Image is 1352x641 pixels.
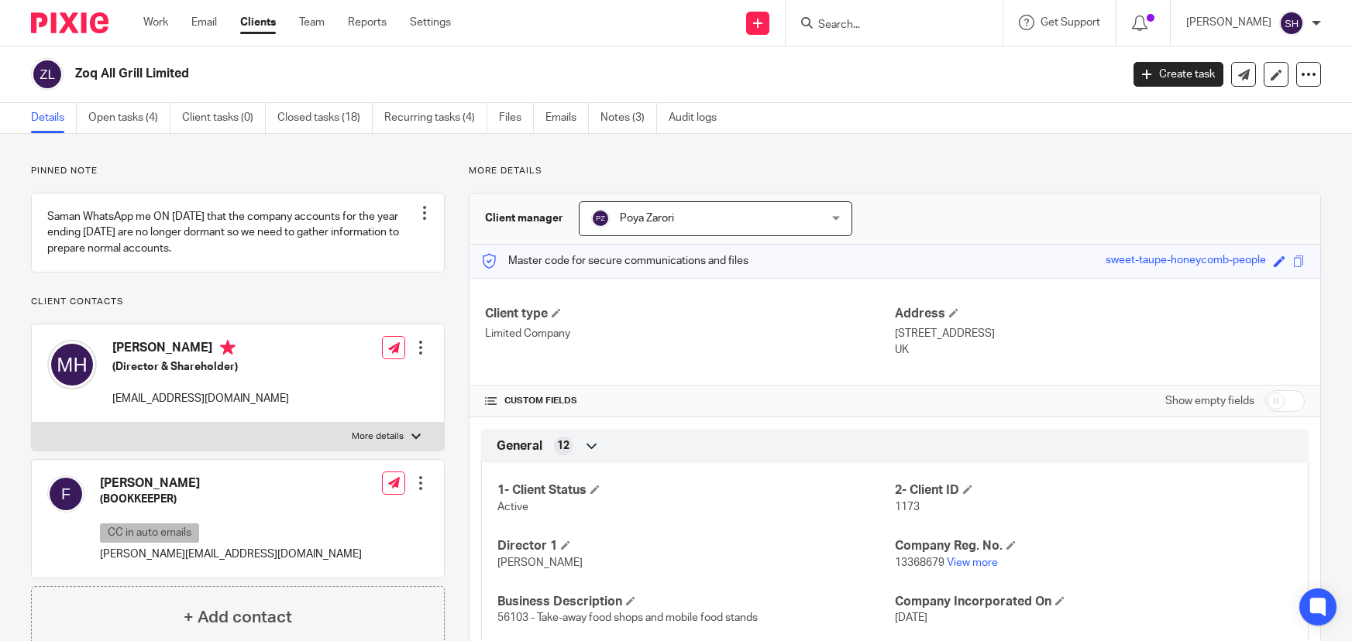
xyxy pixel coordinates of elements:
img: Pixie [31,12,108,33]
a: Closed tasks (18) [277,103,373,133]
img: svg%3E [1279,11,1304,36]
h4: CUSTOM FIELDS [485,395,895,407]
h4: Company Reg. No. [895,538,1292,554]
h4: Address [895,306,1305,322]
span: Get Support [1041,17,1100,28]
a: Client tasks (0) [182,103,266,133]
p: [STREET_ADDRESS] [895,326,1305,341]
p: More details [352,430,404,443]
h4: 2- Client ID [895,482,1292,499]
a: Clients [240,15,276,30]
img: svg%3E [47,340,97,389]
p: Client contacts [31,296,445,308]
h4: Business Description [497,594,895,610]
img: svg%3E [47,475,84,512]
a: Work [143,15,168,30]
h4: [PERSON_NAME] [112,340,289,359]
p: Limited Company [485,326,895,341]
label: Show empty fields [1165,393,1254,409]
a: Open tasks (4) [88,103,170,133]
a: Notes (3) [600,103,657,133]
a: View more [947,557,998,568]
i: Primary [220,340,236,355]
span: Active [497,502,528,512]
a: Emails [545,103,589,133]
a: Team [299,15,325,30]
a: Create task [1134,62,1223,87]
h4: Client type [485,306,895,322]
a: Details [31,103,77,133]
a: Recurring tasks (4) [384,103,487,133]
span: [PERSON_NAME] [497,557,583,568]
p: More details [469,165,1321,177]
img: svg%3E [31,58,64,91]
p: Master code for secure communications and files [481,253,748,269]
a: Audit logs [669,103,728,133]
h4: 1- Client Status [497,482,895,499]
img: svg%3E [591,209,610,228]
input: Search [817,19,956,33]
h2: Zoq All Grill Limited [75,66,903,82]
span: 56103 - Take-away food shops and mobile food stands [497,612,758,623]
a: Files [499,103,534,133]
h4: + Add contact [184,605,292,629]
h3: Client manager [485,211,563,226]
p: [PERSON_NAME] [1186,15,1271,30]
span: 1173 [895,502,920,512]
h4: Company Incorporated On [895,594,1292,610]
p: [EMAIL_ADDRESS][DOMAIN_NAME] [112,391,289,406]
span: 13368679 [895,557,944,568]
span: [DATE] [895,612,927,623]
p: CC in auto emails [100,523,199,543]
a: Email [191,15,217,30]
p: [PERSON_NAME][EMAIL_ADDRESS][DOMAIN_NAME] [100,547,362,562]
a: Settings [410,15,451,30]
span: 12 [557,438,569,454]
a: Reports [348,15,387,30]
div: sweet-taupe-honeycomb-people [1106,252,1266,270]
h5: (Director & Shareholder) [112,359,289,375]
p: UK [895,342,1305,358]
span: Poya Zarori [620,213,674,224]
h4: [PERSON_NAME] [100,475,362,492]
h4: Director 1 [497,538,895,554]
span: General [497,438,542,454]
h5: (BOOKKEEPER) [100,492,362,507]
p: Pinned note [31,165,445,177]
